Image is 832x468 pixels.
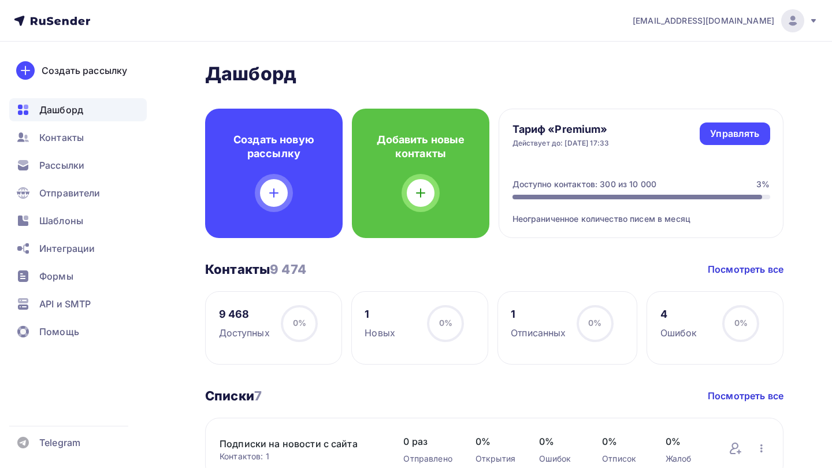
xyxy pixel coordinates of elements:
[39,242,95,255] span: Интеграции
[220,451,380,462] div: Контактов: 1
[293,318,306,328] span: 0%
[660,326,697,340] div: Ошибок
[602,434,642,448] span: 0%
[512,122,610,136] h4: Тариф «Premium»
[539,453,580,465] div: Ошибок
[205,388,262,404] h3: Списки
[9,265,147,288] a: Формы
[476,434,516,448] span: 0%
[734,318,748,328] span: 0%
[512,179,657,190] div: Доступно контактов: 300 из 10 000
[756,179,770,190] div: 3%
[219,326,270,340] div: Доступных
[666,453,706,465] div: Жалоб
[588,318,601,328] span: 0%
[710,127,759,140] div: Управлять
[39,214,83,228] span: Шаблоны
[39,186,101,200] span: Отправители
[511,307,566,321] div: 1
[39,436,80,450] span: Telegram
[439,318,452,328] span: 0%
[205,62,783,86] h2: Дашборд
[224,133,324,161] h4: Создать новую рассылку
[602,453,642,465] div: Отписок
[476,453,516,465] div: Открытия
[39,131,84,144] span: Контакты
[42,64,127,77] div: Создать рассылку
[539,434,580,448] span: 0%
[205,261,306,277] h3: Контакты
[254,388,262,403] span: 7
[365,307,395,321] div: 1
[39,325,79,339] span: Помощь
[633,9,818,32] a: [EMAIL_ADDRESS][DOMAIN_NAME]
[270,262,306,277] span: 9 474
[708,389,783,403] a: Посмотреть все
[708,262,783,276] a: Посмотреть все
[512,199,770,225] div: Неограниченное количество писем в месяц
[511,326,566,340] div: Отписанных
[39,297,91,311] span: API и SMTP
[9,154,147,177] a: Рассылки
[39,269,73,283] span: Формы
[9,126,147,149] a: Контакты
[700,122,770,145] a: Управлять
[633,15,774,27] span: [EMAIL_ADDRESS][DOMAIN_NAME]
[365,326,395,340] div: Новых
[39,158,84,172] span: Рассылки
[666,434,706,448] span: 0%
[9,181,147,205] a: Отправители
[370,133,471,161] h4: Добавить новые контакты
[403,434,452,448] span: 0 раз
[220,437,380,451] a: Подписки на новости с сайта
[512,139,610,148] div: Действует до: [DATE] 17:33
[9,209,147,232] a: Шаблоны
[403,453,452,465] div: Отправлено
[660,307,697,321] div: 4
[9,98,147,121] a: Дашборд
[39,103,83,117] span: Дашборд
[219,307,270,321] div: 9 468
